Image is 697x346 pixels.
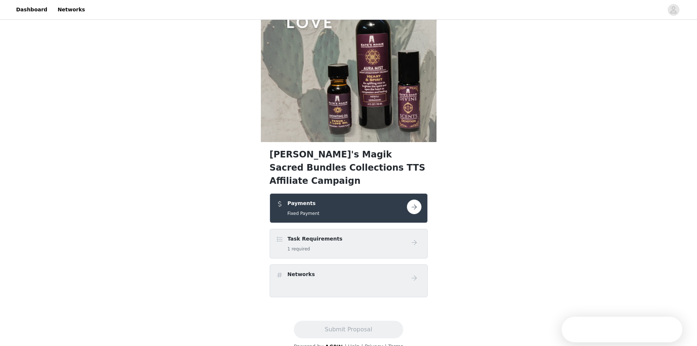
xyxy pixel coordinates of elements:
[288,246,342,252] h5: 1 required
[670,4,677,16] div: avatar
[270,148,428,187] h1: [PERSON_NAME]'s Magik Sacred Bundles Collections TTS Affiliate Campaign
[562,317,682,342] iframe: Intercom live chat discovery launcher
[294,321,403,338] button: Submit Proposal
[288,271,315,278] h4: Networks
[12,1,52,18] a: Dashboard
[53,1,89,18] a: Networks
[288,210,319,217] h5: Fixed Payment
[288,200,319,207] h4: Payments
[270,264,428,297] div: Networks
[288,235,342,243] h4: Task Requirements
[270,193,428,223] div: Payments
[270,229,428,258] div: Task Requirements
[661,321,679,339] iframe: Intercom live chat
